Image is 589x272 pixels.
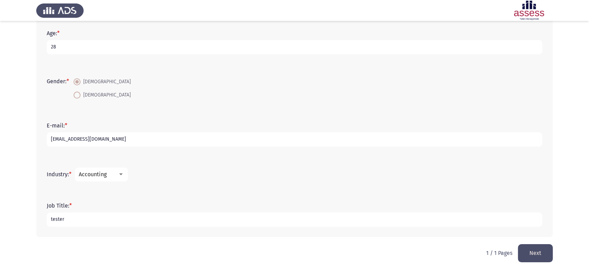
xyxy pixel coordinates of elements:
label: E-mail: [47,122,67,129]
span: [DEMOGRAPHIC_DATA] [81,91,131,99]
label: Job Title: [47,202,72,209]
input: add answer text [47,212,542,227]
label: Industry: [47,171,71,178]
img: Assess Talent Management logo [36,1,84,20]
input: add answer text [47,132,542,147]
input: add answer text [47,40,542,54]
span: [DEMOGRAPHIC_DATA] [81,78,131,86]
p: 1 / 1 Pages [486,250,512,256]
span: Accounting [79,171,107,178]
img: Assessment logo of PersonalityBasic Assessment [505,1,553,20]
label: Age: [47,30,60,37]
label: Gender: [47,78,69,85]
button: load next page [518,244,553,262]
